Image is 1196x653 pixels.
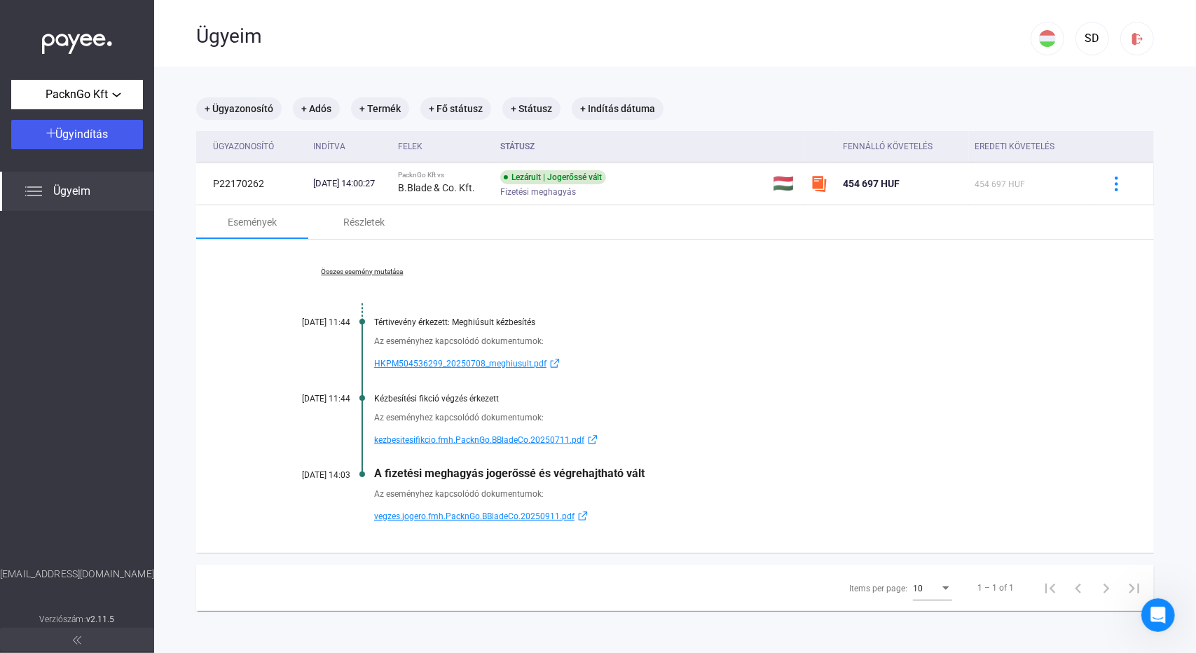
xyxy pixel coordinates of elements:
div: Eredeti követelés [975,138,1054,155]
span: 10 [913,584,923,593]
button: Súgó [187,437,280,493]
img: external-link-blue [575,511,591,521]
div: Bezárás [241,22,266,48]
div: Küldjön üzenetet nekünk!Általában néhány óra múlva válaszolunk [14,188,266,242]
span: PacknGo Kft [46,86,109,103]
button: more-blue [1101,169,1131,198]
div: [DATE] 11:44 [266,317,350,327]
span: Ügyeim [53,183,90,200]
div: Indítva [313,138,345,155]
span: Fizetési meghagyás [500,184,576,200]
div: Items per page: [849,580,907,597]
a: kezbesitesifikcio.fmh.PacknGo.BBladeCo.20250711.pdfexternal-link-blue [374,432,1084,448]
div: Indítva [313,138,387,155]
div: Felek [398,138,422,155]
div: Fennálló követelés [843,138,963,155]
button: Ügyindítás [11,120,143,149]
div: Események [228,214,277,231]
span: kezbesitesifikcio.fmh.PacknGo.BBladeCo.20250711.pdf [374,432,584,448]
div: Általában néhány óra múlva válaszolunk [29,215,234,230]
img: external-link-blue [547,358,563,369]
a: HKPM504536299_20250708_meghiusult.pdfexternal-link-blue [374,355,1084,372]
th: Státusz [495,131,767,163]
div: Az eseményhez kapcsolódó dokumentumok: [374,411,1084,425]
strong: B.Blade & Co. Kft. [398,182,475,193]
div: Lezárult | Jogerőssé vált [500,170,606,184]
td: 🇭🇺 [767,163,804,205]
img: Profile image for Bence [164,22,192,50]
mat-chip: + Fő státusz [420,97,491,120]
img: Profile image for Gréta [191,22,219,50]
button: Üzenetek [93,437,186,493]
button: SD [1075,22,1109,55]
iframe: Intercom live chat [1141,598,1175,632]
strong: v2.11.5 [86,614,115,624]
td: P22170262 [196,163,308,205]
img: external-link-blue [584,434,601,445]
div: [DATE] 14:03 [266,470,350,480]
img: arrow-double-left-grey.svg [73,636,81,645]
img: plus-white.svg [46,128,56,138]
div: [DATE] 14:00:27 [313,177,387,191]
div: Ügyazonosító [213,138,274,155]
a: Összes esemény mutatása [266,268,458,276]
div: Az eseményhez kapcsolódó dokumentumok: [374,487,1084,501]
mat-chip: + Adós [293,97,340,120]
span: Ügyindítás [56,128,109,141]
div: Kézbesítési fikció végzés érkezett [374,394,1084,404]
div: Eredeti követelés [975,138,1084,155]
div: Ügyazonosító [213,138,302,155]
img: logo [28,27,83,49]
button: First page [1036,574,1064,602]
div: [DATE] 11:44 [266,394,350,404]
mat-chip: + Ügyazonosító [196,97,282,120]
img: HU [1039,30,1056,47]
button: Last page [1120,574,1148,602]
button: Previous page [1064,574,1092,602]
div: Részletek [344,214,385,231]
img: logout-red [1130,32,1145,46]
div: SD [1080,30,1104,47]
div: PacknGo Kft vs [398,171,489,179]
div: Tértivevény érkezett: Meghiúsult kézbesítés [374,317,1084,327]
span: Üzenetek [117,472,163,482]
img: list.svg [25,183,42,200]
div: Ügyeim [196,25,1031,48]
div: Küldjön üzenetet nekünk! [29,200,234,215]
div: Fennálló követelés [843,138,933,155]
mat-select: Items per page: [913,579,952,596]
div: Az eseményhez kapcsolódó dokumentumok: [374,334,1084,348]
span: Súgó [221,472,246,482]
p: Üdv a Payeenél 👋 [28,99,252,123]
p: [PERSON_NAME] segíthetünk? [28,123,252,171]
div: 1 – 1 of 1 [977,579,1014,596]
span: vegzes.jogero.fmh.PacknGo.BBladeCo.20250911.pdf [374,508,575,525]
img: szamlazzhu-mini [811,175,827,192]
mat-chip: + Indítás dátuma [572,97,664,120]
span: 454 697 HUF [975,179,1025,189]
span: 454 697 HUF [843,178,900,189]
a: vegzes.jogero.fmh.PacknGo.BBladeCo.20250911.pdfexternal-link-blue [374,508,1084,525]
button: Next page [1092,574,1120,602]
button: logout-red [1120,22,1154,55]
div: Felek [398,138,489,155]
button: HU [1031,22,1064,55]
img: more-blue [1109,177,1124,191]
button: PacknGo Kft [11,80,143,109]
span: Főoldal [27,472,67,482]
div: A fizetési meghagyás jogerőssé és végrehajtható vált [374,467,1084,480]
img: white-payee-white-dot.svg [42,26,112,55]
mat-chip: + Státusz [502,97,561,120]
span: HKPM504536299_20250708_meghiusult.pdf [374,355,547,372]
mat-chip: + Termék [351,97,409,120]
